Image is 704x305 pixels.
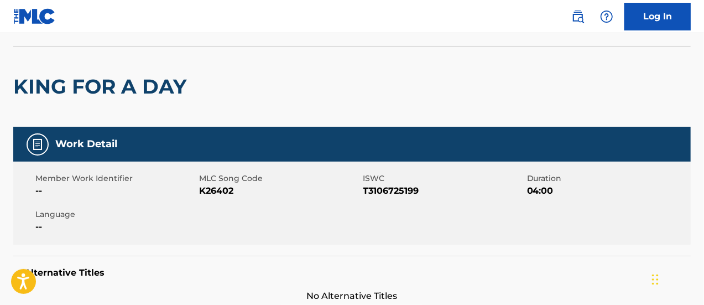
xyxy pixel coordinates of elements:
span: K26402 [199,184,360,198]
div: Drag [652,263,659,296]
img: help [600,10,613,23]
a: Log In [624,3,691,30]
iframe: Chat Widget [649,252,704,305]
span: Duration [527,173,688,184]
div: Help [596,6,618,28]
span: ISWC [363,173,524,184]
h5: Work Detail [55,138,117,151]
h5: Alternative Titles [24,267,680,278]
img: Work Detail [31,138,44,151]
span: Member Work Identifier [35,173,196,184]
span: Language [35,209,196,220]
span: No Alternative Titles [13,290,691,303]
span: MLC Song Code [199,173,360,184]
span: 04:00 [527,184,688,198]
img: MLC Logo [13,8,56,24]
a: Public Search [567,6,589,28]
img: search [571,10,585,23]
span: T3106725199 [363,184,524,198]
h2: KING FOR A DAY [13,74,192,99]
span: -- [35,184,196,198]
span: -- [35,220,196,234]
